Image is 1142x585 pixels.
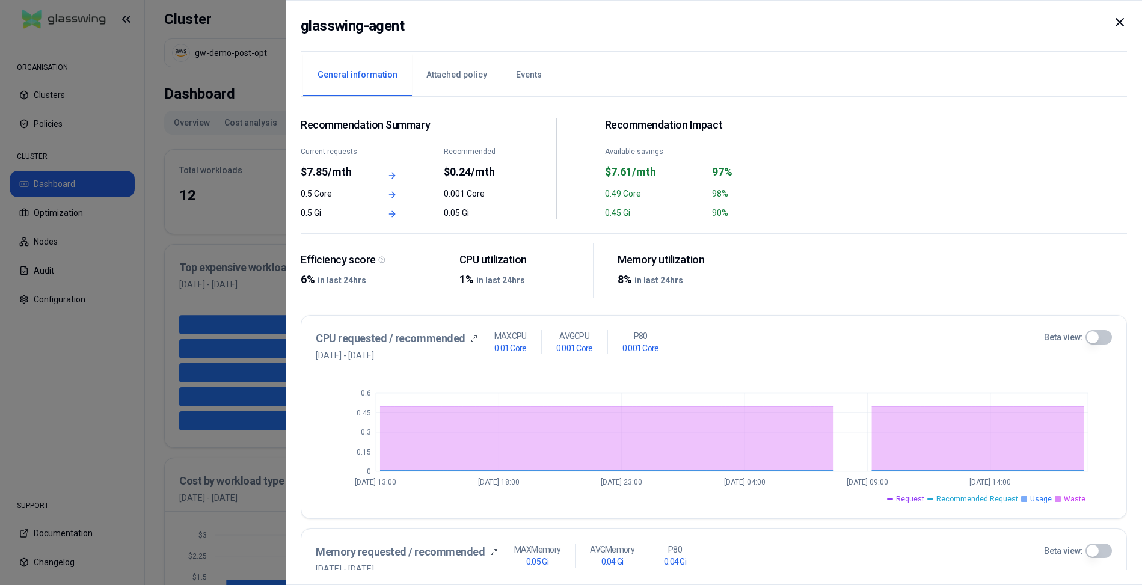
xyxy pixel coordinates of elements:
div: 90% [712,207,812,219]
h1: 0.05 Gi [526,556,548,568]
span: in last 24hrs [476,275,524,285]
p: AVG Memory [590,544,634,556]
tspan: [DATE] 13:00 [355,478,396,486]
div: Available savings [604,147,704,156]
tspan: 0 [367,467,371,476]
div: 0.5 Gi [301,207,365,219]
span: Recommended Request [936,494,1018,504]
div: Current requests [301,147,365,156]
button: General information [303,54,412,96]
span: in last 24hrs [318,275,366,285]
h3: Memory requested / recommended [316,544,485,560]
tspan: 0.3 [361,428,371,436]
p: AVG CPU [559,330,589,342]
span: Request [896,494,924,504]
div: $0.24/mth [443,164,508,180]
tspan: 0.15 [357,448,371,456]
div: 0.001 Core [443,188,508,200]
tspan: [DATE] 09:00 [847,478,888,486]
h1: 0.04 Gi [601,556,623,568]
h1: 0.001 Core [622,342,658,354]
span: in last 24hrs [634,275,683,285]
div: 1% [459,271,583,288]
div: $7.61/mth [604,164,704,180]
span: [DATE] - [DATE] [316,563,497,575]
div: Efficiency score [301,253,425,267]
tspan: [DATE] 23:00 [601,478,642,486]
tspan: 0.45 [357,409,371,417]
div: 0.5 Core [301,188,365,200]
p: P80 [668,544,682,556]
div: Recommended [443,147,508,156]
div: 0.45 Gi [604,207,704,219]
tspan: 0.6 [361,389,371,397]
div: CPU utilization [459,253,583,267]
span: [DATE] - [DATE] [316,349,477,361]
button: Attached policy [412,54,502,96]
tspan: [DATE] 18:00 [478,478,520,486]
div: 97% [712,164,812,180]
h2: glasswing-agent [301,15,404,37]
div: Memory utilization [618,253,742,267]
div: 98% [712,188,812,200]
div: 8% [618,271,742,288]
button: Events [502,54,556,96]
p: P80 [633,330,647,342]
h3: CPU requested / recommended [316,330,465,347]
label: Beta view: [1044,545,1083,557]
tspan: [DATE] 04:00 [724,478,766,486]
p: MAX Memory [514,544,560,556]
span: Waste [1064,494,1085,504]
div: $7.85/mth [301,164,365,180]
div: 6% [301,271,425,288]
p: MAX CPU [494,330,527,342]
label: Beta view: [1044,331,1083,343]
h1: 0.01 Core [494,342,527,354]
div: 0.49 Core [604,188,704,200]
span: Recommendation Summary [301,118,508,132]
div: 0.05 Gi [443,207,508,219]
h2: Recommendation Impact [604,118,812,132]
tspan: [DATE] 14:00 [969,478,1011,486]
span: Usage [1030,494,1052,504]
h1: 0.001 Core [556,342,592,354]
h1: 0.04 Gi [664,556,686,568]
